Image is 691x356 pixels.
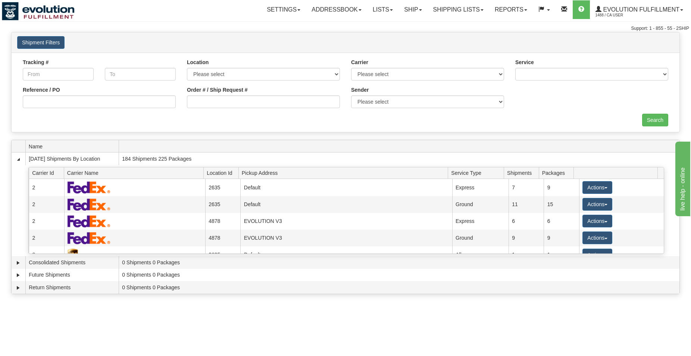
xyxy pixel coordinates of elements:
td: Ground [452,230,509,246]
label: Order # / Ship Request # [187,86,248,94]
a: Expand [15,284,22,292]
div: Support: 1 - 855 - 55 - 2SHIP [2,25,689,32]
td: 11 [509,196,544,213]
td: 7 [509,179,544,196]
label: Carrier [351,59,368,66]
td: 2 [29,179,64,196]
span: Carrier Id [32,167,64,179]
td: 2635 [205,196,241,213]
td: 4878 [205,230,241,246]
td: 2 [29,196,64,213]
td: 6 [544,213,579,230]
td: 0 Shipments 0 Packages [119,269,679,281]
td: EVOLUTION V3 [240,230,452,246]
input: From [23,68,94,81]
button: Actions [582,231,612,244]
td: 1 [544,246,579,263]
label: Service [515,59,534,66]
td: 9 [544,230,579,246]
span: Name [29,141,119,152]
a: Settings [261,0,306,19]
label: Sender [351,86,369,94]
td: Future Shipments [25,269,119,281]
div: live help - online [6,4,69,13]
td: Express [452,179,509,196]
button: Actions [582,181,612,194]
td: 9 [544,179,579,196]
td: All [452,246,509,263]
span: Location Id [207,167,238,179]
td: Default [240,246,452,263]
button: Actions [582,215,612,227]
td: 4878 [205,213,241,230]
span: Carrier Name [67,167,204,179]
td: Default [240,196,452,213]
td: 2635 [205,246,241,263]
a: Reports [489,0,533,19]
img: FedEx Express® [68,198,110,211]
img: FedEx Express® [68,181,110,193]
td: Default [240,179,452,196]
img: UPS [68,249,78,261]
img: FedEx Express® [68,232,110,244]
span: Packages [542,167,574,179]
a: Ship [398,0,427,19]
td: EVOLUTION V3 [240,213,452,230]
label: Tracking # [23,59,49,66]
td: 1 [509,246,544,263]
td: [DATE] Shipments By Location [25,152,119,165]
span: Pickup Address [242,167,448,179]
td: Return Shipments [25,281,119,294]
td: 9 [509,230,544,246]
a: Expand [15,259,22,267]
td: 0 Shipments 0 Packages [119,281,679,294]
input: To [105,68,176,81]
iframe: chat widget [674,140,690,216]
img: logo1488.jpg [2,2,75,21]
a: Collapse [15,155,22,163]
td: 184 Shipments 225 Packages [119,152,679,165]
label: Reference / PO [23,86,60,94]
td: Ground [452,196,509,213]
button: Actions [582,198,612,211]
span: Shipments [507,167,539,179]
td: 2635 [205,179,241,196]
td: 15 [544,196,579,213]
td: 8 [29,246,64,263]
span: Service Type [451,167,504,179]
a: Evolution Fulfillment 1488 / CA User [590,0,689,19]
a: Lists [367,0,398,19]
button: Actions [582,249,612,261]
td: Consolidated Shipments [25,256,119,269]
a: Expand [15,271,22,279]
td: 6 [509,213,544,230]
span: 1488 / CA User [595,12,651,19]
a: Shipping lists [428,0,489,19]
td: 2 [29,213,64,230]
label: Location [187,59,209,66]
td: 0 Shipments 0 Packages [119,256,679,269]
td: Express [452,213,509,230]
td: 2 [29,230,64,246]
a: Addressbook [306,0,367,19]
img: FedEx Express® [68,215,110,227]
button: Shipment Filters [17,36,65,49]
input: Search [642,114,668,126]
span: Evolution Fulfillment [601,6,679,13]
